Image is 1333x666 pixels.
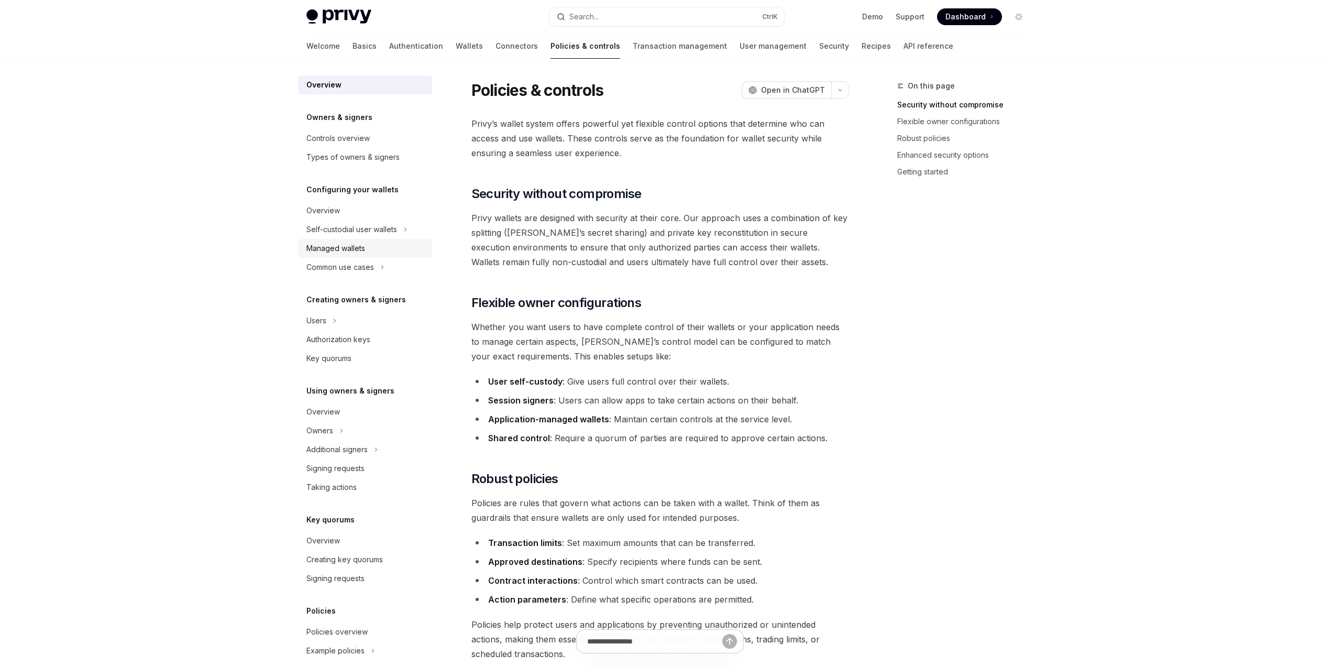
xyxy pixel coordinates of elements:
[306,352,351,365] div: Key quorums
[298,459,432,478] a: Signing requests
[306,626,368,638] div: Policies overview
[945,12,986,22] span: Dashboard
[298,148,432,167] a: Types of owners & signers
[897,163,1035,180] a: Getting started
[306,514,355,526] h5: Key quorums
[495,34,538,59] a: Connectors
[306,242,365,255] div: Managed wallets
[306,424,333,437] div: Owners
[471,374,849,389] li: : Give users full control over their wallets.
[549,7,784,26] button: Search...CtrlK
[306,462,365,475] div: Signing requests
[897,113,1035,130] a: Flexible owner configurations
[896,12,924,22] a: Support
[471,471,558,487] span: Robust policies
[471,320,849,364] span: Whether you want users to have complete control of their wallets or your application needs to man...
[471,496,849,525] span: Policies are rules that govern what actions can be taken with a wallet. Think of them as guardrai...
[298,623,432,641] a: Policies overview
[742,81,831,99] button: Open in ChatGPT
[298,239,432,258] a: Managed wallets
[306,293,406,306] h5: Creating owners & signers
[306,481,357,494] div: Taking actions
[306,261,374,274] div: Common use cases
[471,412,849,427] li: : Maintain certain controls at the service level.
[897,96,1035,113] a: Security without compromise
[298,330,432,349] a: Authorization keys
[306,333,370,346] div: Authorization keys
[471,431,849,445] li: : Require a quorum of parties are required to approve certain actions.
[352,34,377,59] a: Basics
[897,130,1035,147] a: Robust policies
[298,478,432,497] a: Taking actions
[306,223,397,236] div: Self-custodial user wallets
[569,10,599,23] div: Search...
[471,617,849,661] span: Policies help protect users and applications by preventing unauthorized or unintended actions, ma...
[306,111,372,124] h5: Owners & signers
[488,433,550,443] strong: Shared control
[298,201,432,220] a: Overview
[306,385,394,397] h5: Using owners & signers
[298,349,432,368] a: Key quorums
[306,443,368,456] div: Additional signers
[306,645,365,657] div: Example policies
[722,634,737,649] button: Send message
[306,9,371,24] img: light logo
[306,132,370,145] div: Controls overview
[471,185,642,202] span: Security without compromise
[471,393,849,408] li: : Users can allow apps to take certain actions on their behalf.
[298,75,432,94] a: Overview
[550,34,620,59] a: Policies & controls
[488,556,582,567] strong: Approved destinations
[488,414,609,424] strong: Application-managed wallets
[488,538,562,548] strong: Transaction limits
[488,395,554,406] strong: Session signers
[488,376,563,387] strong: User self-custody
[298,550,432,569] a: Creating key quorums
[471,573,849,588] li: : Control which smart contracts can be used.
[306,183,399,196] h5: Configuring your wallets
[904,34,953,59] a: API reference
[908,80,955,92] span: On this page
[819,34,849,59] a: Security
[456,34,483,59] a: Wallets
[298,129,432,148] a: Controls overview
[389,34,443,59] a: Authentication
[471,211,849,269] span: Privy wallets are designed with security at their core. Our approach uses a combination of key sp...
[471,116,849,160] span: Privy’s wallet system offers powerful yet flexible control options that determine who can access ...
[488,575,578,586] strong: Contract interactions
[633,34,727,59] a: Transaction management
[298,531,432,550] a: Overview
[298,402,432,421] a: Overview
[471,536,849,550] li: : Set maximum amounts that can be transferred.
[471,592,849,607] li: : Define what specific operations are permitted.
[471,294,642,311] span: Flexible owner configurations
[306,204,340,217] div: Overview
[306,151,400,163] div: Types of owners & signers
[740,34,807,59] a: User management
[1010,8,1027,25] button: Toggle dark mode
[471,81,604,100] h1: Policies & controls
[761,85,825,95] span: Open in ChatGPT
[306,553,383,566] div: Creating key quorums
[306,605,336,617] h5: Policies
[306,406,340,418] div: Overview
[306,534,340,547] div: Overview
[306,314,326,327] div: Users
[862,12,883,22] a: Demo
[306,572,365,585] div: Signing requests
[937,8,1002,25] a: Dashboard
[762,13,778,21] span: Ctrl K
[897,147,1035,163] a: Enhanced security options
[862,34,891,59] a: Recipes
[306,79,341,91] div: Overview
[488,594,566,605] strong: Action parameters
[471,554,849,569] li: : Specify recipients where funds can be sent.
[306,34,340,59] a: Welcome
[298,569,432,588] a: Signing requests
